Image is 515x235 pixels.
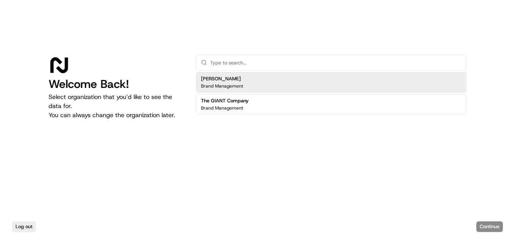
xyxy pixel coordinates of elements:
button: Log out [12,221,36,232]
h2: The GIANT Company [201,97,249,104]
p: Brand Management [201,105,243,111]
h1: Welcome Back! [49,77,184,91]
p: Select organization that you’d like to see the data for. You can always change the organization l... [49,92,184,120]
input: Type to search... [210,55,462,70]
div: Suggestions [196,70,466,116]
h2: [PERSON_NAME] [201,75,243,82]
p: Brand Management [201,83,243,89]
